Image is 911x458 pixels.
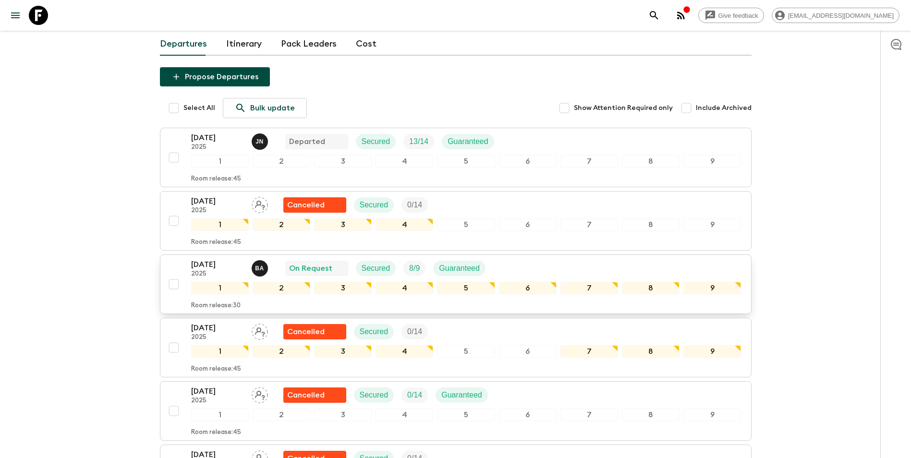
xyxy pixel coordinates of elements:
[360,326,389,337] p: Secured
[499,155,557,168] div: 6
[560,345,618,358] div: 7
[160,191,752,251] button: [DATE]2025Assign pack leaderFlash Pack cancellationSecuredTrip Fill123456789Room release:45
[401,197,428,213] div: Trip Fill
[772,8,899,23] div: [EMAIL_ADDRESS][DOMAIN_NAME]
[560,218,618,231] div: 7
[191,409,249,421] div: 1
[356,261,396,276] div: Secured
[250,102,295,114] p: Bulk update
[314,155,372,168] div: 3
[360,389,389,401] p: Secured
[283,197,346,213] div: Flash Pack cancellation
[289,263,332,274] p: On Request
[437,409,495,421] div: 5
[376,345,433,358] div: 4
[622,218,680,231] div: 8
[403,134,434,149] div: Trip Fill
[191,345,249,358] div: 1
[314,409,372,421] div: 3
[314,345,372,358] div: 3
[191,218,249,231] div: 1
[499,409,557,421] div: 6
[191,322,244,334] p: [DATE]
[253,409,310,421] div: 2
[401,324,428,339] div: Trip Fill
[407,326,422,337] p: 0 / 14
[560,409,618,421] div: 7
[191,365,241,373] p: Room release: 45
[683,218,741,231] div: 9
[622,282,680,294] div: 8
[354,387,394,403] div: Secured
[252,326,268,334] span: Assign pack leader
[223,98,307,118] a: Bulk update
[622,409,680,421] div: 8
[191,270,244,278] p: 2025
[160,254,752,314] button: [DATE]2025Byron AndersonOn RequestSecuredTrip FillGuaranteed123456789Room release:30
[253,155,310,168] div: 2
[191,259,244,270] p: [DATE]
[560,155,618,168] div: 7
[191,397,244,405] p: 2025
[499,345,557,358] div: 6
[409,136,428,147] p: 13 / 14
[622,345,680,358] div: 8
[289,136,325,147] p: Departed
[683,282,741,294] div: 9
[226,33,262,56] a: Itinerary
[191,144,244,151] p: 2025
[448,136,488,147] p: Guaranteed
[683,155,741,168] div: 9
[376,409,433,421] div: 4
[362,263,390,274] p: Secured
[354,324,394,339] div: Secured
[160,67,270,86] button: Propose Departures
[356,33,377,56] a: Cost
[281,33,337,56] a: Pack Leaders
[191,132,244,144] p: [DATE]
[683,409,741,421] div: 9
[696,103,752,113] span: Include Archived
[499,282,557,294] div: 6
[287,326,325,337] p: Cancelled
[644,6,664,25] button: search adventures
[439,263,480,274] p: Guaranteed
[407,199,422,211] p: 0 / 14
[437,155,495,168] div: 5
[403,261,425,276] div: Trip Fill
[683,345,741,358] div: 9
[252,263,270,271] span: Byron Anderson
[160,318,752,377] button: [DATE]2025Assign pack leaderFlash Pack cancellationSecuredTrip Fill123456789Room release:45
[287,199,325,211] p: Cancelled
[191,429,241,436] p: Room release: 45
[314,218,372,231] div: 3
[499,218,557,231] div: 6
[252,200,268,207] span: Assign pack leader
[441,389,482,401] p: Guaranteed
[356,134,396,149] div: Secured
[160,33,207,56] a: Departures
[574,103,673,113] span: Show Attention Required only
[253,218,310,231] div: 2
[287,389,325,401] p: Cancelled
[252,136,270,144] span: Janita Nurmi
[360,199,389,211] p: Secured
[283,387,346,403] div: Flash Pack cancellation
[160,128,752,187] button: [DATE]2025Janita NurmiDepartedSecuredTrip FillGuaranteed123456789Room release:45
[191,175,241,183] p: Room release: 45
[376,155,433,168] div: 4
[160,381,752,441] button: [DATE]2025Assign pack leaderFlash Pack cancellationSecuredTrip FillGuaranteed123456789Room releas...
[191,195,244,207] p: [DATE]
[362,136,390,147] p: Secured
[437,345,495,358] div: 5
[252,260,270,277] button: BA
[409,263,420,274] p: 8 / 9
[713,12,764,19] span: Give feedback
[560,282,618,294] div: 7
[191,334,244,341] p: 2025
[783,12,899,19] span: [EMAIL_ADDRESS][DOMAIN_NAME]
[191,239,241,246] p: Room release: 45
[283,324,346,339] div: Flash Pack cancellation
[183,103,215,113] span: Select All
[376,282,433,294] div: 4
